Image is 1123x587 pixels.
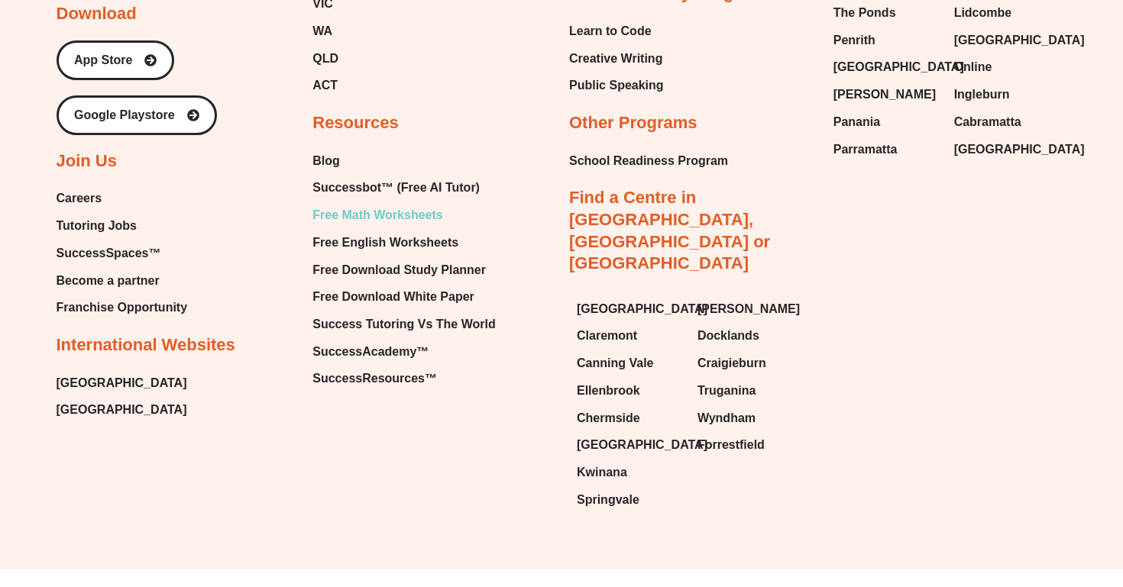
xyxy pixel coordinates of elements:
[954,83,1060,106] a: Ingleburn
[697,324,759,347] span: Docklands
[57,150,117,173] h2: Join Us
[312,74,443,97] a: ACT
[312,367,437,390] span: SuccessResources™
[312,204,442,227] span: Free Math Worksheets
[312,259,495,282] a: Free Download Study Planner
[312,20,443,43] a: WA
[57,214,137,237] span: Tutoring Jobs
[312,150,495,173] a: Blog
[577,324,637,347] span: Claremont
[697,434,765,456] span: Forrestfield
[954,111,1021,134] span: Cabramatta
[312,47,338,70] span: QLD
[312,74,338,97] span: ACT
[312,313,495,336] a: Success Tutoring Vs The World
[577,379,640,402] span: Ellenbrook
[312,367,495,390] a: SuccessResources™
[577,434,682,456] a: [GEOGRAPHIC_DATA]
[697,407,803,430] a: Wyndham
[432,2,454,23] button: Add or edit images
[312,150,340,173] span: Blog
[57,187,188,210] a: Careers
[833,2,896,24] span: The Ponds
[833,111,880,134] span: Panania
[57,269,188,292] a: Become a partner
[954,138,1060,161] a: [GEOGRAPHIC_DATA]
[954,83,1010,106] span: Ingleburn
[954,138,1085,161] span: [GEOGRAPHIC_DATA]
[833,56,964,79] span: [GEOGRAPHIC_DATA]
[312,285,495,308] a: Free Download White Paper
[312,20,332,43] span: WA
[697,298,800,321] span: [PERSON_NAME]
[312,231,495,254] a: Free English Worksheets
[954,2,1060,24] a: Lidcombe
[57,187,102,210] span: Careers
[697,379,756,402] span: Truganina
[569,20,664,43] a: Learn to Code
[312,285,474,308] span: Free Download White Paper
[833,83,936,106] span: [PERSON_NAME]
[312,340,495,363] a: SuccessAcademy™
[577,461,627,484] span: Kwinana
[954,56,992,79] span: Online
[577,407,640,430] span: Chermside
[312,204,495,227] a: Free Math Worksheets
[312,112,399,134] h2: Resources
[57,372,187,395] a: [GEOGRAPHIC_DATA]
[833,138,939,161] a: Parramatta
[833,111,939,134] a: Panania
[57,242,188,265] a: SuccessSpaces™
[569,20,652,43] span: Learn to Code
[954,2,1012,24] span: Lidcombe
[577,489,682,511] a: Springvale
[312,47,443,70] a: QLD
[833,2,939,24] a: The Ponds
[577,352,653,375] span: Canning Vale
[312,176,495,199] a: Successbot™ (Free AI Tutor)
[833,56,939,79] a: [GEOGRAPHIC_DATA]
[954,56,1060,79] a: Online
[954,111,1060,134] a: Cabramatta
[569,47,662,70] span: Creative Writing
[312,231,458,254] span: Free English Worksheets
[569,112,697,134] h2: Other Programs
[569,74,664,97] a: Public Speaking
[74,54,132,66] span: App Store
[861,414,1123,587] iframe: Chat Widget
[697,298,803,321] a: [PERSON_NAME]
[57,296,188,319] a: Franchise Opportunity
[312,259,486,282] span: Free Download Study Planner
[577,324,682,347] a: Claremont
[697,352,766,375] span: Craigieburn
[697,379,803,402] a: Truganina
[312,176,480,199] span: Successbot™ (Free AI Tutor)
[57,214,188,237] a: Tutoring Jobs
[57,40,174,80] a: App Store
[57,242,161,265] span: SuccessSpaces™
[312,340,429,363] span: SuccessAcademy™
[833,29,875,52] span: Penrith
[57,398,187,421] a: [GEOGRAPHIC_DATA]
[411,2,432,23] button: Draw
[569,150,728,173] a: School Readiness Program
[577,407,682,430] a: Chermside
[569,47,664,70] a: Creative Writing
[390,2,411,23] button: Text
[697,324,803,347] a: Docklands
[57,334,235,356] h2: International Websites
[57,95,217,135] a: Google Playstore
[74,109,175,121] span: Google Playstore
[697,352,803,375] a: Craigieburn
[577,379,682,402] a: Ellenbrook
[577,461,682,484] a: Kwinana
[697,407,756,430] span: Wyndham
[833,29,939,52] a: Penrith
[577,298,707,321] span: [GEOGRAPHIC_DATA]
[954,29,1085,52] span: [GEOGRAPHIC_DATA]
